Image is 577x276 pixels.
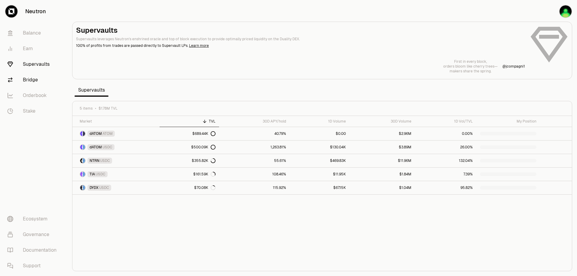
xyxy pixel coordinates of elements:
[90,145,102,150] span: dATOM
[72,181,160,194] a: DYDX LogoUSDC LogoDYDXUSDC
[160,181,219,194] a: $70.08K
[160,127,219,140] a: $689.44K
[72,141,160,154] a: dATOM LogoUSDC LogodATOMUSDC
[192,131,215,136] div: $689.44K
[80,185,82,190] img: DYDX Logo
[480,119,536,124] div: My Position
[219,168,290,181] a: 108.46%
[192,158,215,163] div: $355.82K
[72,127,160,140] a: dATOM LogoATOM LogodATOMATOM
[76,43,525,48] p: 100% of profits from trades are passed directly to Supervault LPs.
[96,172,105,177] span: USDC
[160,141,219,154] a: $500.09K
[72,168,160,181] a: TIA LogoUSDC LogoTIAUSDC
[219,154,290,167] a: 55.61%
[90,131,102,136] span: dATOM
[2,56,65,72] a: Supervaults
[80,106,93,111] span: 5 items
[2,227,65,242] a: Governance
[160,154,219,167] a: $355.82K
[80,172,82,177] img: TIA Logo
[415,127,476,140] a: 0.00%
[99,106,118,111] span: $1.78M TVL
[290,154,350,167] a: $469.83K
[219,181,290,194] a: 115.92%
[290,141,350,154] a: $130.04K
[80,158,82,163] img: NTRN Logo
[350,181,415,194] a: $1.04M
[415,168,476,181] a: 7.39%
[350,154,415,167] a: $11.96M
[75,84,108,96] span: Supervaults
[100,158,110,163] span: USDC
[189,43,209,48] a: Learn more
[102,131,113,136] span: ATOM
[76,26,525,35] h2: Supervaults
[219,141,290,154] a: 1,263.81%
[2,41,65,56] a: Earn
[80,131,82,136] img: dATOM Logo
[83,131,85,136] img: ATOM Logo
[502,64,525,69] a: @jcompagni1
[2,242,65,258] a: Documentation
[415,154,476,167] a: 132.04%
[443,59,498,64] p: First in every block,
[502,64,525,69] p: @ jcompagni1
[443,69,498,74] p: makers share the spring.
[80,119,156,124] div: Market
[90,158,99,163] span: NTRN
[2,103,65,119] a: Stake
[72,154,160,167] a: NTRN LogoUSDC LogoNTRNUSDC
[90,172,95,177] span: TIA
[90,185,99,190] span: DYDX
[353,119,411,124] div: 30D Volume
[2,72,65,88] a: Bridge
[350,141,415,154] a: $3.89M
[191,145,215,150] div: $500.09K
[194,185,215,190] div: $70.08K
[193,172,215,177] div: $161.59K
[102,145,112,150] span: USDC
[80,145,82,150] img: dATOM Logo
[219,127,290,140] a: 40.79%
[290,181,350,194] a: $67.15K
[2,258,65,274] a: Support
[350,127,415,140] a: $2.96M
[415,141,476,154] a: 26.00%
[290,168,350,181] a: $11.95K
[419,119,473,124] div: 1D Vol/TVL
[160,168,219,181] a: $161.59K
[293,119,346,124] div: 1D Volume
[2,88,65,103] a: Orderbook
[560,5,572,17] img: 空投
[350,168,415,181] a: $1.84M
[2,211,65,227] a: Ecosystem
[76,36,525,42] p: Supervaults leverages Neutron's enshrined oracle and top of block execution to provide optimally ...
[83,145,85,150] img: USDC Logo
[83,158,85,163] img: USDC Logo
[163,119,216,124] div: TVL
[443,59,498,74] a: First in every block,orders bloom like cherry trees—makers share the spring.
[443,64,498,69] p: orders bloom like cherry trees—
[290,127,350,140] a: $0.00
[99,185,109,190] span: USDC
[83,185,85,190] img: USDC Logo
[223,119,286,124] div: 30D APY/hold
[415,181,476,194] a: 95.82%
[83,172,85,177] img: USDC Logo
[2,25,65,41] a: Balance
